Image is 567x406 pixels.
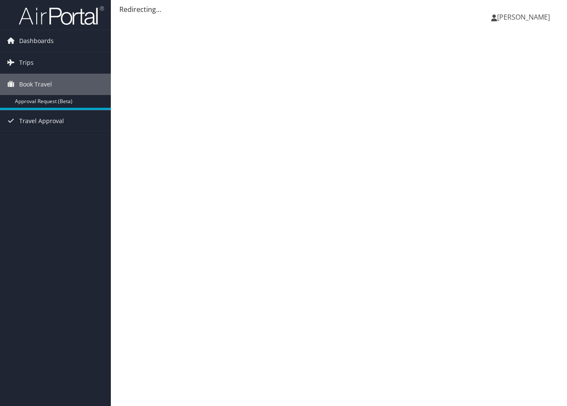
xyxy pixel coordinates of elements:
[19,30,54,52] span: Dashboards
[497,12,550,22] span: [PERSON_NAME]
[19,110,64,132] span: Travel Approval
[19,52,34,73] span: Trips
[491,4,558,30] a: [PERSON_NAME]
[19,6,104,26] img: airportal-logo.png
[119,4,558,14] div: Redirecting...
[19,74,52,95] span: Book Travel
